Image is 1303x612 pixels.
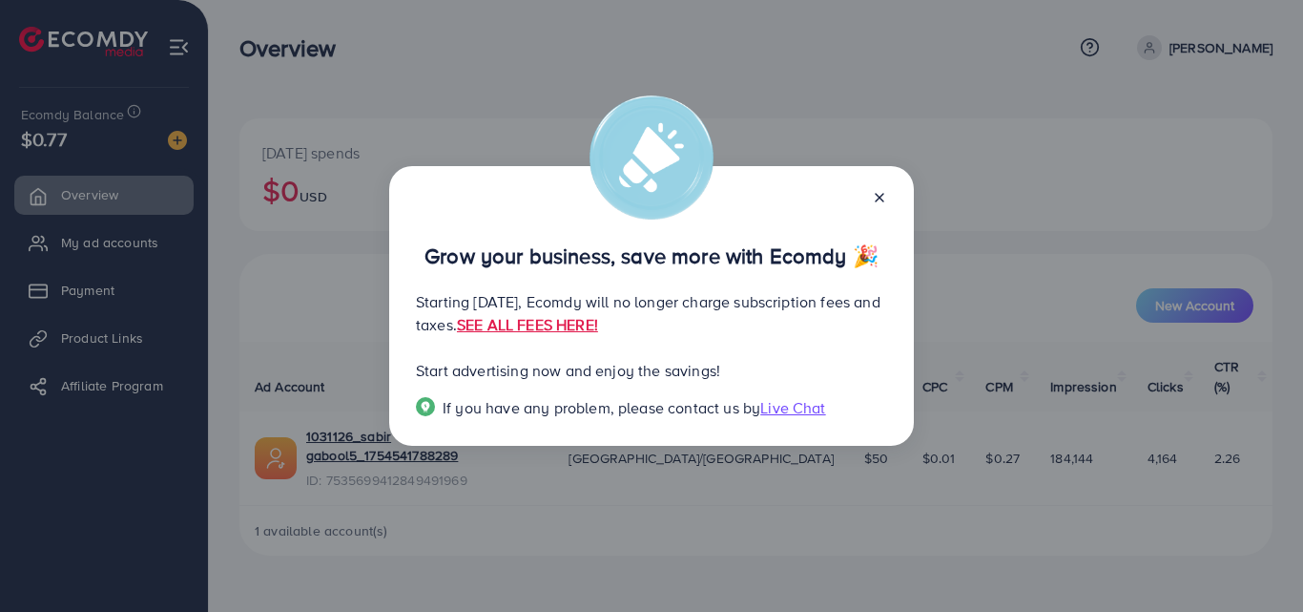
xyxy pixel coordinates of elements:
a: SEE ALL FEES HERE! [457,314,598,335]
p: Start advertising now and enjoy the savings! [416,359,887,382]
span: Live Chat [760,397,825,418]
img: alert [589,95,714,220]
iframe: Chat [1222,526,1289,598]
p: Grow your business, save more with Ecomdy 🎉 [416,244,887,267]
img: Popup guide [416,397,435,416]
span: If you have any problem, please contact us by [443,397,760,418]
p: Starting [DATE], Ecomdy will no longer charge subscription fees and taxes. [416,290,887,336]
